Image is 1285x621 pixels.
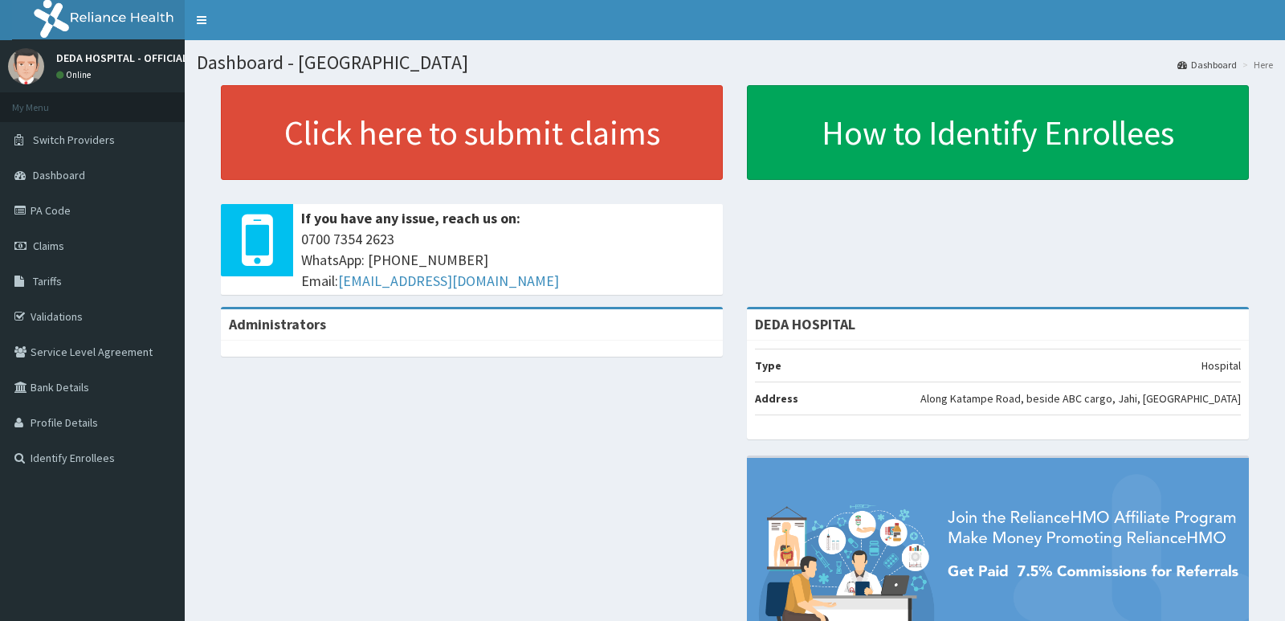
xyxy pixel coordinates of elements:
b: Type [755,358,781,373]
span: Dashboard [33,168,85,182]
img: User Image [8,48,44,84]
a: Click here to submit claims [221,85,723,180]
p: DEDA HOSPITAL - OFFICIAL [56,52,188,63]
p: Along Katampe Road, beside ABC cargo, Jahi, [GEOGRAPHIC_DATA] [920,390,1241,407]
b: Administrators [229,315,326,333]
a: Online [56,69,95,80]
span: Claims [33,239,64,253]
a: [EMAIL_ADDRESS][DOMAIN_NAME] [338,272,559,290]
b: Address [755,391,798,406]
a: Dashboard [1177,58,1237,71]
strong: DEDA HOSPITAL [755,315,855,333]
p: Hospital [1201,357,1241,374]
a: How to Identify Enrollees [747,85,1249,180]
li: Here [1238,58,1273,71]
span: Tariffs [33,274,62,288]
span: 0700 7354 2623 WhatsApp: [PHONE_NUMBER] Email: [301,229,715,291]
span: Switch Providers [33,133,115,147]
h1: Dashboard - [GEOGRAPHIC_DATA] [197,52,1273,73]
b: If you have any issue, reach us on: [301,209,520,227]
